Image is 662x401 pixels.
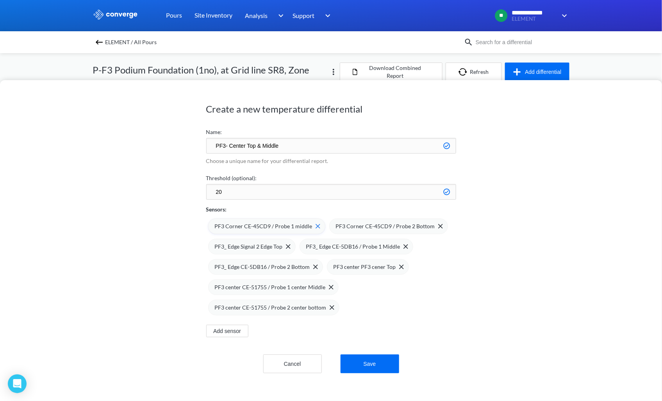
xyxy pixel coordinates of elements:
span: PF3 Corner CE-45CD9 / Probe 2 Bottom [336,222,435,231]
img: downArrow.svg [320,11,333,20]
p: Choose a unique name for your differential report. [206,157,456,165]
span: PF3 center CE-51755 / Probe 2 center bottom [215,303,327,312]
img: close-icon.svg [313,265,318,269]
span: ELEMENT [512,16,557,22]
input: Search for a differential [473,38,568,47]
img: close-icon.svg [438,224,443,229]
img: close-icon.svg [286,244,291,249]
span: Analysis [245,11,268,20]
button: Cancel [263,354,322,373]
img: downArrow.svg [557,11,569,20]
span: PF3 Corner CE-45CD9 / Probe 1 middle [215,222,312,231]
span: ELEMENT / All Pours [105,37,157,48]
img: close-icon.svg [399,265,404,269]
span: PF3_ Edge Signal 2 Edge Top [215,242,283,251]
img: logo_ewhite.svg [93,9,138,20]
span: PF3_ Edge CE-5DB16 / Probe 2 Bottom [215,263,310,271]
label: Threshold (optional): [206,174,456,183]
img: icon-search.svg [464,38,473,47]
button: Save [341,354,399,373]
img: backspace.svg [95,38,104,47]
input: Eg. TempDiff Deep Pour Basement C1sX [206,138,456,154]
span: PF3_ Edge CE-5DB16 / Probe 1 Middle [306,242,400,251]
img: close-icon.svg [403,244,408,249]
img: close-icon.svg [330,305,334,310]
p: Sensors: [206,205,227,214]
span: PF3 center CE-51755 / Probe 1 center Middle [215,283,326,292]
img: close-icon.svg [329,285,334,290]
span: PF3 center PF3 cener Top [334,263,396,271]
img: downArrow.svg [273,11,285,20]
h1: Create a new temperature differential [206,103,456,115]
input: Eg. 28°C [206,184,456,200]
img: close-icon-hover.svg [316,224,320,229]
div: Open Intercom Messenger [8,374,27,393]
span: Support [293,11,315,20]
label: Name: [206,128,456,136]
button: Add sensor [206,325,248,337]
